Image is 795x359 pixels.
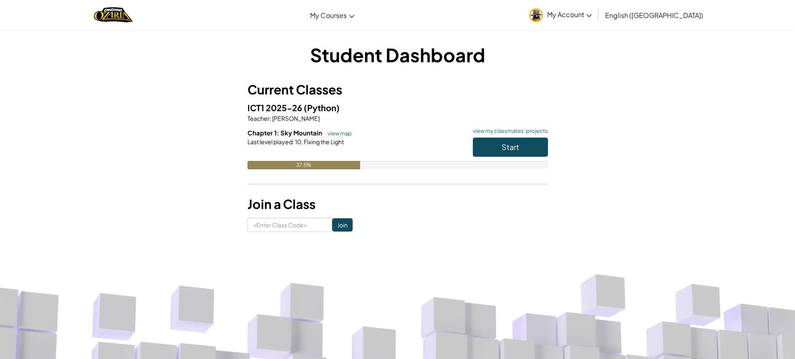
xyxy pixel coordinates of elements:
span: : [293,138,294,145]
span: ICT1 2025-26 [247,102,304,113]
a: My Courses [306,4,358,26]
a: Ozaria by CodeCombat logo [94,6,133,23]
a: English ([GEOGRAPHIC_DATA]) [601,4,707,26]
h3: Join a Class [247,195,548,214]
span: 10. [294,138,303,145]
span: (Python) [304,102,340,113]
span: English ([GEOGRAPHIC_DATA]) [605,11,703,20]
button: Start [473,137,548,157]
input: Join [332,218,353,232]
span: Last level played [247,138,293,145]
img: Home [94,6,133,23]
span: Fixing the Light [303,138,344,145]
span: Chapter 1: Sky Mountain [247,129,323,137]
span: : [270,115,271,122]
span: Start [502,142,519,152]
a: view my classmates' projects [469,128,548,134]
h3: Current Classes [247,80,548,99]
span: My Courses [310,11,347,20]
span: [PERSON_NAME] [271,115,320,122]
h1: Student Dashboard [247,42,548,68]
img: avatar [529,8,543,22]
a: My Account [525,2,596,28]
span: My Account [547,10,592,19]
input: <Enter Class Code> [247,218,332,232]
span: Teacher [247,115,270,122]
div: 37.5% [247,161,360,169]
a: view map [323,130,352,137]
